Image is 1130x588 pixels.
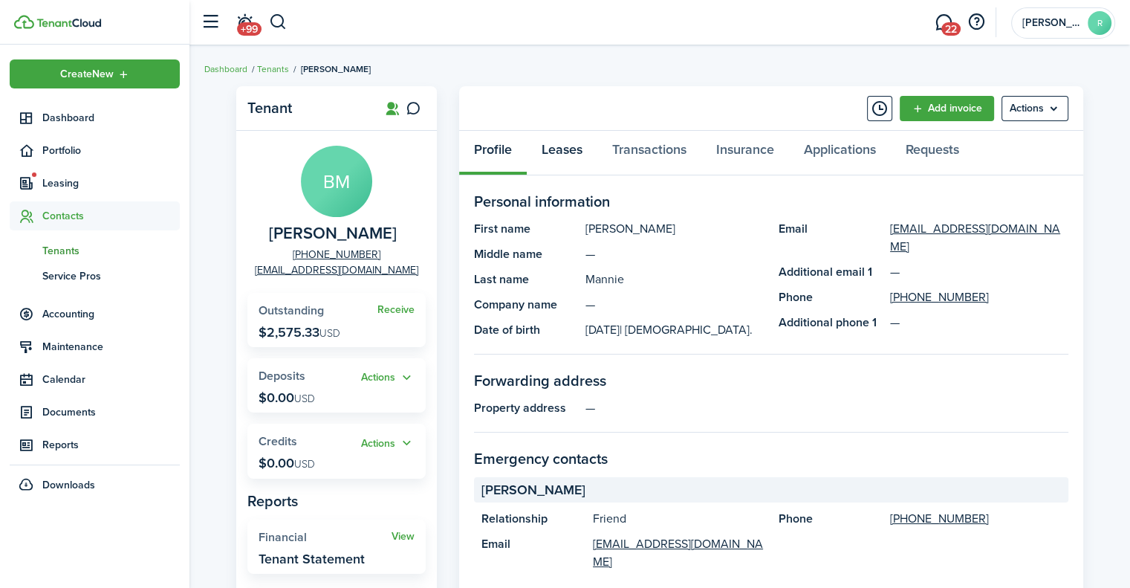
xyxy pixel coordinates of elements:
[204,62,247,76] a: Dashboard
[1001,96,1068,121] button: Open menu
[585,399,1068,417] panel-main-description: —
[891,131,974,175] a: Requests
[42,268,180,284] span: Service Pros
[259,531,392,544] widget-stats-title: Financial
[481,510,585,528] panel-main-title: Relationship
[269,10,288,35] button: Search
[867,96,892,121] button: Timeline
[361,369,415,387] button: Open menu
[779,263,883,281] panel-main-title: Additional email 1
[42,143,180,158] span: Portfolio
[42,110,180,126] span: Dashboard
[301,146,372,217] avatar-text: BM
[474,190,1068,213] panel-main-section-title: Personal information
[701,131,789,175] a: Insurance
[789,131,891,175] a: Applications
[259,552,365,566] widget-stats-description: Tenant Statement
[259,325,340,340] p: $2,575.33
[10,238,180,263] a: Tenants
[319,326,340,341] span: USD
[585,321,764,339] panel-main-description: [DATE]
[481,535,585,571] panel-main-title: Email
[42,404,180,420] span: Documents
[527,131,597,175] a: Leases
[10,103,180,132] a: Dashboard
[474,321,578,339] panel-main-title: Date of birth
[301,62,371,76] span: [PERSON_NAME]
[259,433,297,450] span: Credits
[585,271,764,288] panel-main-description: Mannie
[890,220,1068,256] a: [EMAIL_ADDRESS][DOMAIN_NAME]
[293,247,380,262] a: [PHONE_NUMBER]
[42,243,180,259] span: Tenants
[36,19,101,28] img: TenantCloud
[481,480,585,500] span: [PERSON_NAME]
[14,15,34,29] img: TenantCloud
[779,314,883,332] panel-main-title: Additional phone 1
[474,271,578,288] panel-main-title: Last name
[42,306,180,322] span: Accounting
[779,220,883,256] panel-main-title: Email
[1001,96,1068,121] menu-btn: Actions
[585,296,764,314] panel-main-description: —
[474,296,578,314] panel-main-title: Company name
[900,96,994,121] a: Add invoice
[42,372,180,387] span: Calendar
[929,4,958,42] a: Messaging
[474,245,578,263] panel-main-title: Middle name
[42,175,180,191] span: Leasing
[620,321,753,338] span: | [DEMOGRAPHIC_DATA].
[294,456,315,472] span: USD
[361,369,415,387] button: Actions
[10,430,180,459] a: Reports
[42,437,180,453] span: Reports
[392,531,415,543] a: View
[10,263,180,288] a: Service Pros
[259,390,315,405] p: $0.00
[474,448,1068,470] panel-main-section-title: Emergency contacts
[237,22,262,36] span: +99
[259,367,305,384] span: Deposits
[890,510,989,528] a: [PHONE_NUMBER]
[196,8,224,36] button: Open sidebar
[247,490,426,512] panel-main-subtitle: Reports
[42,477,95,493] span: Downloads
[474,399,578,417] panel-main-title: Property address
[361,435,415,452] button: Open menu
[294,391,315,407] span: USD
[1022,18,1082,28] span: Robbie
[1088,11,1111,35] avatar-text: R
[247,100,366,117] panel-main-title: Tenant
[585,245,764,263] panel-main-description: —
[259,456,315,471] p: $0.00
[269,224,397,243] span: Brittany Mannie
[964,10,989,35] button: Open resource center
[585,220,764,238] panel-main-description: [PERSON_NAME]
[779,510,883,528] panel-main-title: Phone
[890,288,989,306] a: [PHONE_NUMBER]
[42,339,180,355] span: Maintenance
[42,208,180,224] span: Contacts
[361,435,415,452] button: Actions
[941,22,961,36] span: 22
[10,59,180,88] button: Open menu
[593,535,764,571] a: [EMAIL_ADDRESS][DOMAIN_NAME]
[60,69,114,80] span: Create New
[779,288,883,306] panel-main-title: Phone
[593,510,764,528] panel-main-description: Friend
[255,262,418,278] a: [EMAIL_ADDRESS][DOMAIN_NAME]
[597,131,701,175] a: Transactions
[377,304,415,316] a: Receive
[230,4,259,42] a: Notifications
[474,369,1068,392] panel-main-section-title: Forwarding address
[474,220,578,238] panel-main-title: First name
[257,62,289,76] a: Tenants
[259,302,324,319] span: Outstanding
